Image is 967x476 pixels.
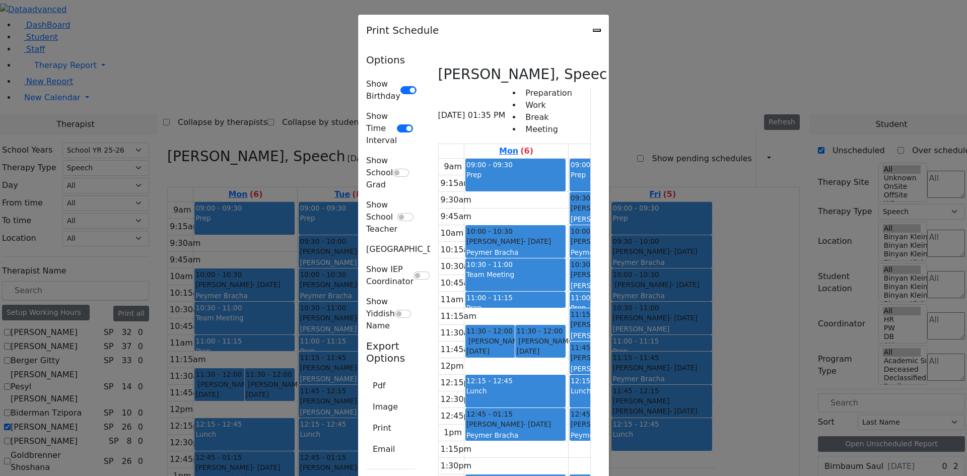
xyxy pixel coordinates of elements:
div: Peymer Bracha [571,430,669,440]
div: 12:30pm [439,393,479,405]
button: Close [593,29,601,32]
div: [PERSON_NAME] [571,236,669,246]
a: August 25, 2025 [497,144,535,158]
span: 11:00 - 11:15 [571,294,617,302]
h5: Print Schedule [366,23,439,38]
span: - [DATE] [523,237,551,245]
span: 10:30 - 11:00 [571,259,617,269]
label: (6) [520,145,533,157]
span: [DATE] 01:35 PM [438,109,506,121]
span: 11:15 - 11:45 [571,309,617,319]
div: [PERSON_NAME] [571,319,669,329]
div: Team Meeting [466,269,565,280]
div: [PERSON_NAME] [466,236,565,246]
div: Prep [571,303,669,313]
div: [PERSON_NAME] [466,336,514,357]
span: 12:45 - 01:15 [466,409,513,419]
div: 9:30am [439,194,473,206]
div: [PERSON_NAME] [571,214,669,224]
div: Lunch [571,386,669,396]
div: Peymer Bracha [466,247,565,257]
div: 12pm [439,360,466,372]
label: Show Yiddish Name [366,296,395,332]
label: Show School Teacher [366,199,397,235]
label: Show School Grad [366,155,393,191]
div: [PERSON_NAME] [571,419,669,429]
div: Prep [571,170,669,180]
span: 12:15 - 12:45 [466,377,513,385]
div: 11:45am [439,344,479,356]
div: 12:15pm [439,377,479,389]
div: [PERSON_NAME] [571,353,669,363]
h3: [PERSON_NAME], Speech [438,66,616,83]
h5: Export Options [366,340,416,364]
div: [PERSON_NAME] [516,358,564,368]
div: 1pm [442,427,464,439]
div: [PERSON_NAME] [516,336,564,357]
span: 09:30 - 10:00 [571,193,617,203]
span: 09:00 - 09:30 [571,161,617,169]
div: Prep [466,303,565,313]
label: Show Birthday [366,78,400,102]
div: 1:15pm [439,443,474,455]
button: Print [366,419,398,438]
button: Email [366,440,401,459]
div: [PERSON_NAME] [571,330,669,341]
span: - [DATE] [523,420,551,428]
span: 11:30 - 12:00 [516,326,563,336]
div: 1:30pm [439,460,474,472]
li: Meeting [521,123,572,135]
label: [GEOGRAPHIC_DATA] [366,243,451,255]
span: 10:00 - 10:30 [466,226,513,236]
div: Peymer Bracha [466,430,565,440]
h5: Options [366,54,416,66]
div: Grade 8 [466,369,514,379]
span: 11:45 - 12:15 [571,343,617,353]
div: [PERSON_NAME] [466,419,565,429]
li: Work [521,99,572,111]
div: Lunch [466,386,565,396]
span: 12:15 - 12:45 [571,377,617,385]
div: 11:15am [439,310,479,322]
div: 9:15am [439,177,473,189]
div: 9am [442,161,464,173]
li: Break [521,111,572,123]
span: 12:45 - 01:15 [571,409,617,419]
div: [PERSON_NAME] [571,269,669,280]
div: 12:45pm [439,410,479,422]
label: Show Time Interval [366,110,397,147]
span: 10:00 - 10:30 [571,226,617,236]
label: Show IEP Coordinator [366,263,413,288]
span: 09:00 - 09:30 [466,161,513,169]
span: 10:30 - 11:00 [466,260,513,268]
div: [PERSON_NAME] [571,364,669,374]
span: 11:00 - 11:15 [466,294,513,302]
div: [PERSON_NAME] [571,281,669,291]
button: Pdf [366,376,392,395]
span: 11:30 - 12:00 [466,326,513,336]
div: [PERSON_NAME] [571,203,669,213]
div: Prep [466,170,565,180]
div: 10am [439,227,466,239]
div: [PERSON_NAME] [466,358,514,368]
div: 10:30am [439,260,479,273]
div: 9:45am [439,211,473,223]
div: 11:30am [439,327,479,339]
div: 10:15am [439,244,479,256]
button: Image [366,397,404,417]
div: 11am [439,294,466,306]
div: Peymer Bracha [571,247,669,257]
div: 10:45am [439,277,479,289]
li: Preparation [521,87,572,99]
